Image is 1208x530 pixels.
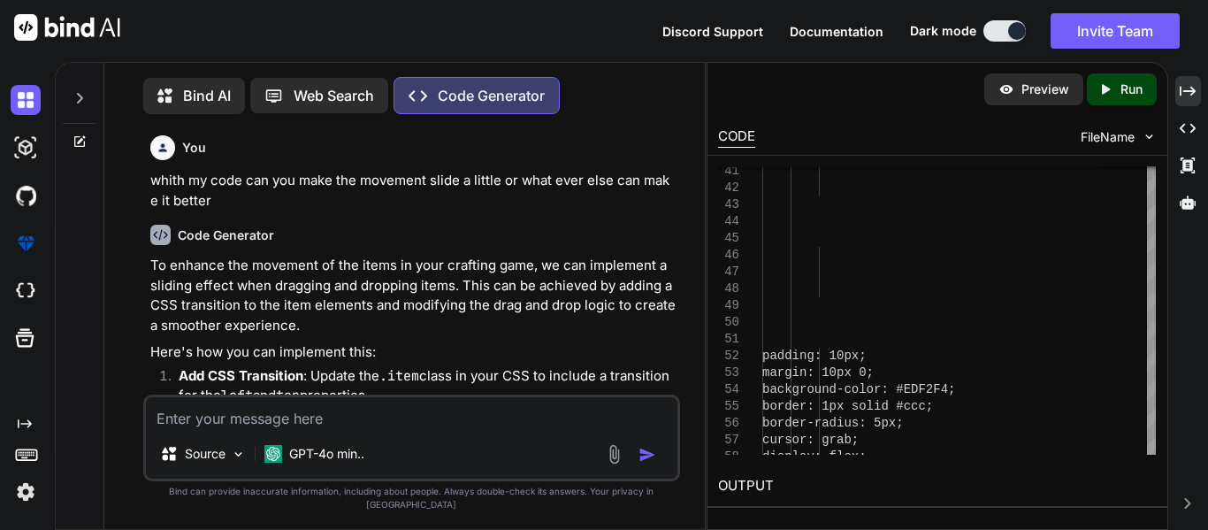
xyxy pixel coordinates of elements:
[1021,81,1069,98] p: Preview
[718,264,739,280] div: 47
[718,314,739,331] div: 50
[762,365,874,380] span: margin: 10px 0;
[762,433,859,447] span: cursor: grab;
[718,127,755,148] div: CODE
[11,181,41,211] img: githubDark
[790,22,883,41] button: Documentation
[718,230,739,247] div: 45
[718,365,739,381] div: 53
[143,485,680,511] p: Bind can provide inaccurate information, including about people. Always double-check its answers....
[438,85,545,106] p: Code Generator
[790,24,883,39] span: Documentation
[178,227,274,244] h6: Code Generator
[718,180,739,196] div: 42
[762,416,904,430] span: border-radius: 5px;
[718,331,739,348] div: 51
[762,449,867,464] span: display: flex;
[718,196,739,213] div: 43
[718,381,739,398] div: 54
[662,24,763,39] span: Discord Support
[707,465,1167,507] h2: OUTPUT
[11,133,41,163] img: darkAi-studio
[762,399,933,413] span: border: 1px solid #ccc;
[662,22,763,41] button: Discord Support
[1081,128,1135,146] span: FileName
[604,444,624,465] img: attachment
[1051,13,1180,49] button: Invite Team
[11,228,41,258] img: premium
[179,366,677,406] p: : Update the class in your CSS to include a transition for the and properties.
[150,171,677,211] p: whith my code can you make the movement slide a little or what ever else can make it better
[718,348,739,365] div: 52
[221,387,253,404] code: left
[231,447,246,462] img: Pick Models
[264,445,282,463] img: GPT-4o mini
[150,256,677,335] p: To enhance the movement of the items in your crafting game, we can implement a sliding effect whe...
[718,247,739,264] div: 46
[718,449,739,465] div: 58
[762,349,867,363] span: padding: 10px;
[718,280,739,297] div: 48
[14,14,120,41] img: Bind AI
[11,276,41,306] img: cloudideIcon
[185,445,226,463] p: Source
[718,213,739,230] div: 44
[718,398,739,415] div: 55
[718,415,739,432] div: 56
[11,85,41,115] img: darkChat
[379,367,419,385] code: .item
[1120,81,1143,98] p: Run
[11,477,41,507] img: settings
[638,446,656,464] img: icon
[183,85,231,106] p: Bind AI
[762,382,955,396] span: background-color: #EDF2F4;
[910,22,976,40] span: Dark mode
[179,367,303,384] strong: Add CSS Transition
[718,432,739,449] div: 57
[182,139,206,157] h6: You
[718,297,739,314] div: 49
[294,85,374,106] p: Web Search
[150,342,677,363] p: Here's how you can implement this:
[998,81,1014,97] img: preview
[1142,129,1157,144] img: chevron down
[276,387,300,404] code: top
[289,445,364,463] p: GPT-4o min..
